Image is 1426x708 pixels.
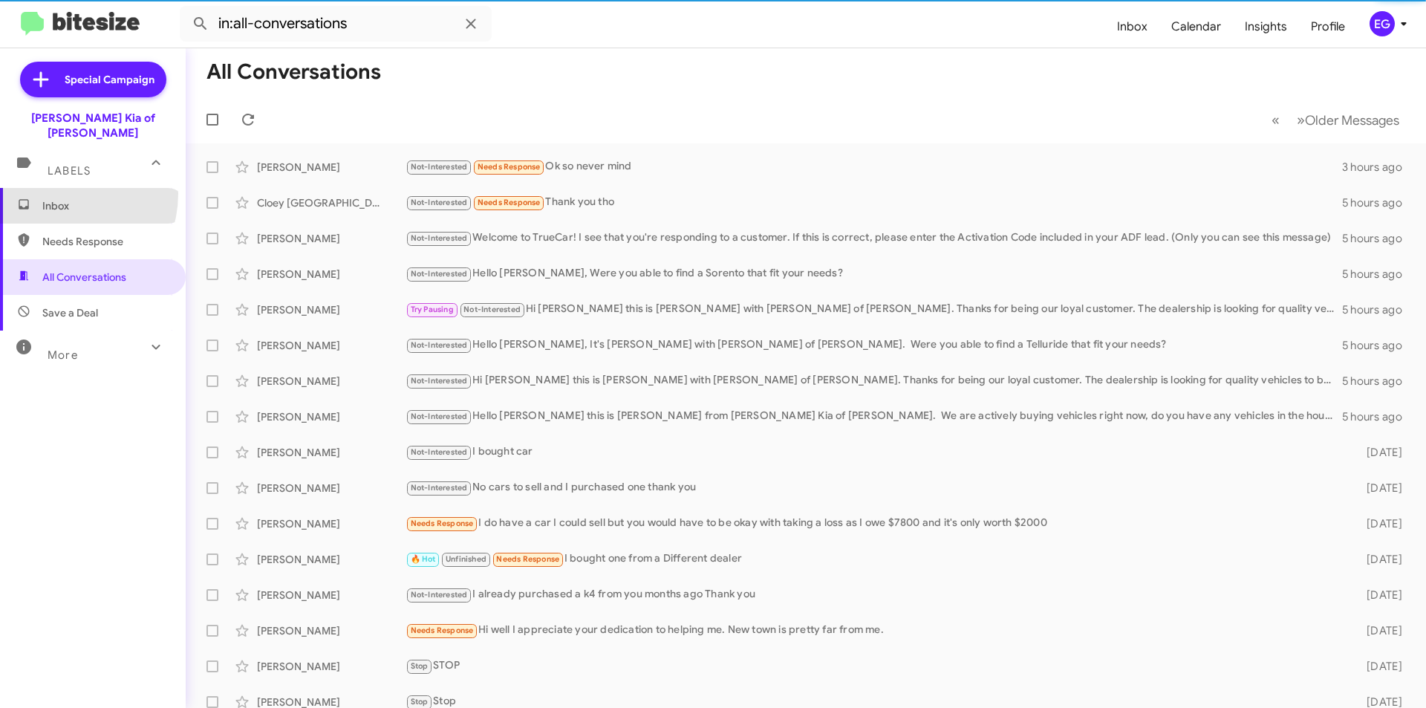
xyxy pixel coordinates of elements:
[411,697,429,707] span: Stop
[48,164,91,178] span: Labels
[257,231,406,246] div: [PERSON_NAME]
[411,412,468,421] span: Not-Interested
[1343,481,1414,496] div: [DATE]
[1342,338,1414,353] div: 5 hours ago
[257,374,406,389] div: [PERSON_NAME]
[1272,111,1280,129] span: «
[1342,302,1414,317] div: 5 hours ago
[406,657,1343,675] div: STOP
[180,6,492,42] input: Search
[406,551,1343,568] div: I bought one from a Different dealer
[411,626,474,635] span: Needs Response
[20,62,166,97] a: Special Campaign
[478,198,541,207] span: Needs Response
[446,554,486,564] span: Unfinished
[406,194,1342,211] div: Thank you tho
[406,372,1342,389] div: Hi [PERSON_NAME] this is [PERSON_NAME] with [PERSON_NAME] of [PERSON_NAME]. Thanks for being our ...
[257,409,406,424] div: [PERSON_NAME]
[1343,659,1414,674] div: [DATE]
[42,270,126,285] span: All Conversations
[406,515,1343,532] div: I do have a car I could sell but you would have to be okay with taking a loss as I owe $7800 and ...
[406,408,1342,425] div: Hello [PERSON_NAME] this is [PERSON_NAME] from [PERSON_NAME] Kia of [PERSON_NAME]. We are activel...
[1343,588,1414,603] div: [DATE]
[406,337,1342,354] div: Hello [PERSON_NAME], It's [PERSON_NAME] with [PERSON_NAME] of [PERSON_NAME]. Were you able to fin...
[1343,516,1414,531] div: [DATE]
[48,348,78,362] span: More
[1357,11,1410,36] button: EG
[1343,445,1414,460] div: [DATE]
[411,305,454,314] span: Try Pausing
[411,198,468,207] span: Not-Interested
[1342,409,1414,424] div: 5 hours ago
[406,622,1343,639] div: Hi well I appreciate your dedication to helping me. New town is pretty far from me.
[1233,5,1299,48] a: Insights
[257,302,406,317] div: [PERSON_NAME]
[42,234,169,249] span: Needs Response
[257,481,406,496] div: [PERSON_NAME]
[42,305,98,320] span: Save a Deal
[411,590,468,600] span: Not-Interested
[463,305,521,314] span: Not-Interested
[411,447,468,457] span: Not-Interested
[257,623,406,638] div: [PERSON_NAME]
[496,554,559,564] span: Needs Response
[42,198,169,213] span: Inbox
[257,552,406,567] div: [PERSON_NAME]
[1370,11,1395,36] div: EG
[1342,267,1414,282] div: 5 hours ago
[257,659,406,674] div: [PERSON_NAME]
[1305,112,1399,129] span: Older Messages
[411,233,468,243] span: Not-Interested
[406,158,1342,175] div: Ok so never mind
[257,195,406,210] div: Cloey [GEOGRAPHIC_DATA]
[406,230,1342,247] div: Welcome to TrueCar! I see that you're responding to a customer. If this is correct, please enter ...
[1343,623,1414,638] div: [DATE]
[1159,5,1233,48] a: Calendar
[478,162,541,172] span: Needs Response
[1263,105,1289,135] button: Previous
[1288,105,1408,135] button: Next
[406,586,1343,603] div: I already purchased a k4 from you months ago Thank you
[65,72,154,87] span: Special Campaign
[1342,195,1414,210] div: 5 hours ago
[411,376,468,386] span: Not-Interested
[411,554,436,564] span: 🔥 Hot
[257,588,406,603] div: [PERSON_NAME]
[1297,111,1305,129] span: »
[257,445,406,460] div: [PERSON_NAME]
[411,340,468,350] span: Not-Interested
[406,265,1342,282] div: Hello [PERSON_NAME], Were you able to find a Sorento that fit your needs?
[206,60,381,84] h1: All Conversations
[1263,105,1408,135] nav: Page navigation example
[406,444,1343,461] div: I bought car
[257,267,406,282] div: [PERSON_NAME]
[406,479,1343,496] div: No cars to sell and I purchased one thank you
[411,269,468,279] span: Not-Interested
[257,160,406,175] div: [PERSON_NAME]
[1299,5,1357,48] a: Profile
[411,519,474,528] span: Needs Response
[1342,231,1414,246] div: 5 hours ago
[257,516,406,531] div: [PERSON_NAME]
[406,301,1342,318] div: Hi [PERSON_NAME] this is [PERSON_NAME] with [PERSON_NAME] of [PERSON_NAME]. Thanks for being our ...
[257,338,406,353] div: [PERSON_NAME]
[1342,160,1414,175] div: 3 hours ago
[411,661,429,671] span: Stop
[1343,552,1414,567] div: [DATE]
[1105,5,1159,48] a: Inbox
[1342,374,1414,389] div: 5 hours ago
[411,483,468,493] span: Not-Interested
[411,162,468,172] span: Not-Interested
